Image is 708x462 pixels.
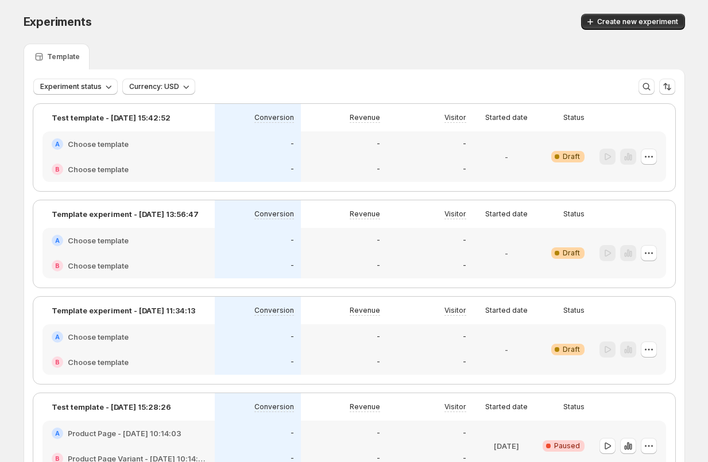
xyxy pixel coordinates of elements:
[68,428,181,439] h2: Product Page - [DATE] 10:14:03
[254,306,294,315] p: Conversion
[68,260,129,271] h2: Choose template
[350,306,380,315] p: Revenue
[52,401,171,413] p: Test template - [DATE] 15:28:26
[68,356,129,368] h2: Choose template
[40,82,102,91] span: Experiment status
[254,402,294,411] p: Conversion
[291,236,294,245] p: -
[52,305,195,316] p: Template experiment - [DATE] 11:34:13
[55,166,60,173] h2: B
[444,402,466,411] p: Visitor
[563,345,580,354] span: Draft
[377,165,380,174] p: -
[505,151,508,162] p: -
[563,402,585,411] p: Status
[350,402,380,411] p: Revenue
[55,141,60,147] h2: A
[463,429,466,438] p: -
[55,455,60,462] h2: B
[122,79,195,95] button: Currency: USD
[52,112,171,123] p: Test template - [DATE] 15:42:52
[581,14,685,30] button: Create new experiment
[563,249,580,258] span: Draft
[291,165,294,174] p: -
[659,79,675,95] button: Sort the results
[68,331,129,343] h2: Choose template
[291,139,294,149] p: -
[485,113,528,122] p: Started date
[377,332,380,341] p: -
[350,209,380,219] p: Revenue
[55,333,60,340] h2: A
[463,236,466,245] p: -
[377,429,380,438] p: -
[254,209,294,219] p: Conversion
[444,113,466,122] p: Visitor
[377,261,380,270] p: -
[55,359,60,366] h2: B
[463,332,466,341] p: -
[55,237,60,244] h2: A
[485,402,528,411] p: Started date
[444,306,466,315] p: Visitor
[463,139,466,149] p: -
[463,165,466,174] p: -
[68,235,129,246] h2: Choose template
[444,209,466,219] p: Visitor
[377,236,380,245] p: -
[597,17,678,26] span: Create new experiment
[291,332,294,341] p: -
[463,358,466,367] p: -
[505,247,508,259] p: -
[563,152,580,161] span: Draft
[350,113,380,122] p: Revenue
[68,138,129,150] h2: Choose template
[563,306,585,315] p: Status
[129,82,179,91] span: Currency: USD
[291,358,294,367] p: -
[505,344,508,355] p: -
[554,441,580,451] span: Paused
[494,440,519,452] p: [DATE]
[291,261,294,270] p: -
[55,430,60,437] h2: A
[33,79,118,95] button: Experiment status
[24,15,92,29] span: Experiments
[563,113,585,122] p: Status
[377,139,380,149] p: -
[68,164,129,175] h2: Choose template
[55,262,60,269] h2: B
[485,209,528,219] p: Started date
[485,306,528,315] p: Started date
[377,358,380,367] p: -
[254,113,294,122] p: Conversion
[52,208,199,220] p: Template experiment - [DATE] 13:56:47
[291,429,294,438] p: -
[563,209,585,219] p: Status
[463,261,466,270] p: -
[47,52,80,61] p: Template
